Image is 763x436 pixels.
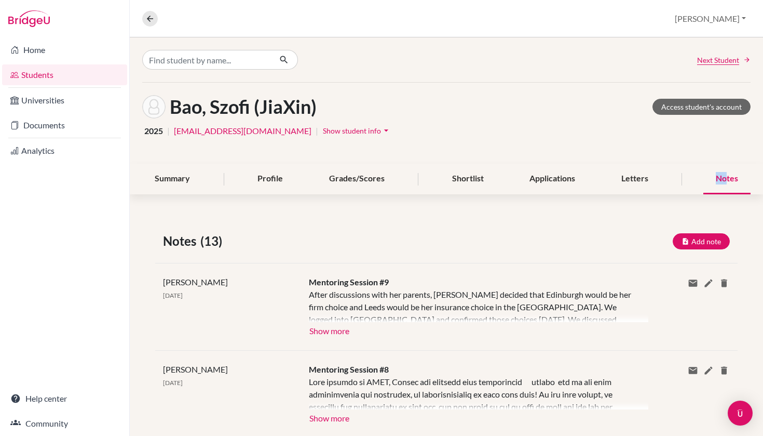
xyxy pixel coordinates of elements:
a: Home [2,39,127,60]
a: Universities [2,90,127,111]
button: Add note [673,233,730,249]
button: Show more [309,322,350,338]
span: [PERSON_NAME] [163,364,228,374]
span: | [316,125,318,137]
i: arrow_drop_down [381,125,391,136]
a: Help center [2,388,127,409]
img: Szofi (JiaXin) Bao's avatar [142,95,166,118]
a: Analytics [2,140,127,161]
div: Notes [703,164,751,194]
button: [PERSON_NAME] [670,9,751,29]
span: Show student info [323,126,381,135]
span: [DATE] [163,292,183,299]
button: Show more [309,409,350,425]
span: [DATE] [163,379,183,387]
span: Next Student [697,55,739,65]
div: Letters [609,164,661,194]
div: Open Intercom Messenger [728,401,753,426]
div: Lore ipsumdo si AMET, Consec adi elitsedd eius temporincid utlabo etd ma ali enim adminimvenia qu... [309,376,633,409]
h1: Bao, Szofi (JiaXin) [170,96,317,118]
span: [PERSON_NAME] [163,277,228,287]
div: After discussions with her parents, [PERSON_NAME] decided that Edinburgh would be her firm choice... [309,288,633,322]
button: Show student infoarrow_drop_down [322,123,392,139]
a: [EMAIL_ADDRESS][DOMAIN_NAME] [174,125,311,137]
a: Documents [2,115,127,136]
div: Summary [142,164,202,194]
a: Students [2,64,127,85]
span: Mentoring Session #9 [309,277,389,287]
img: Bridge-U [8,10,50,27]
span: 2025 [144,125,163,137]
span: | [167,125,170,137]
input: Find student by name... [142,50,271,70]
div: Shortlist [440,164,496,194]
div: Profile [245,164,295,194]
a: Community [2,413,127,434]
div: Grades/Scores [317,164,397,194]
a: Access student's account [652,99,751,115]
span: Notes [163,232,200,250]
span: (13) [200,232,226,250]
div: Applications [517,164,588,194]
span: Mentoring Session #8 [309,364,389,374]
a: Next Student [697,55,751,65]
